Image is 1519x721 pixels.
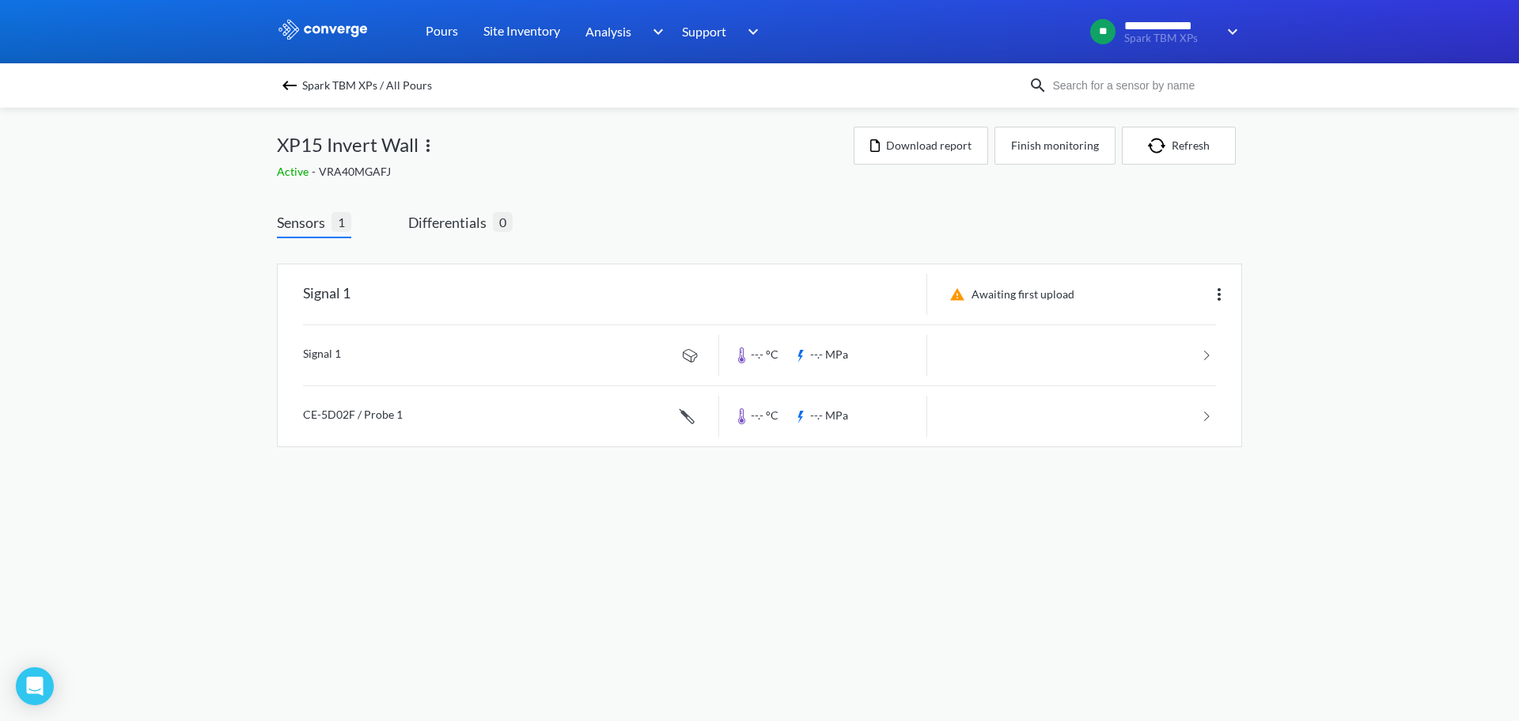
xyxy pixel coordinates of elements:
span: Support [682,21,726,41]
img: backspace.svg [280,76,299,95]
img: icon-search.svg [1028,76,1047,95]
button: Download report [854,127,988,165]
span: XP15 Invert Wall [277,130,419,160]
img: downArrow.svg [642,22,668,41]
span: Differentials [408,211,493,233]
div: Awaiting first upload [940,285,1079,304]
button: Refresh [1122,127,1236,165]
span: - [312,165,319,178]
img: more.svg [1210,285,1229,304]
span: Spark TBM XPs [1124,32,1217,44]
span: Analysis [585,21,631,41]
input: Search for a sensor by name [1047,77,1239,94]
div: Open Intercom Messenger [16,667,54,705]
span: Sensors [277,211,331,233]
img: icon-refresh.svg [1148,138,1172,154]
span: Active [277,165,312,178]
div: Signal 1 [303,274,350,315]
span: 0 [493,212,513,232]
img: downArrow.svg [737,22,763,41]
img: downArrow.svg [1217,22,1242,41]
span: 1 [331,212,351,232]
img: logo_ewhite.svg [277,19,369,40]
button: Finish monitoring [994,127,1116,165]
span: Spark TBM XPs / All Pours [302,74,432,97]
img: icon-file.svg [870,139,880,152]
div: VRA40MGAFJ [277,163,854,180]
img: more.svg [419,136,438,155]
